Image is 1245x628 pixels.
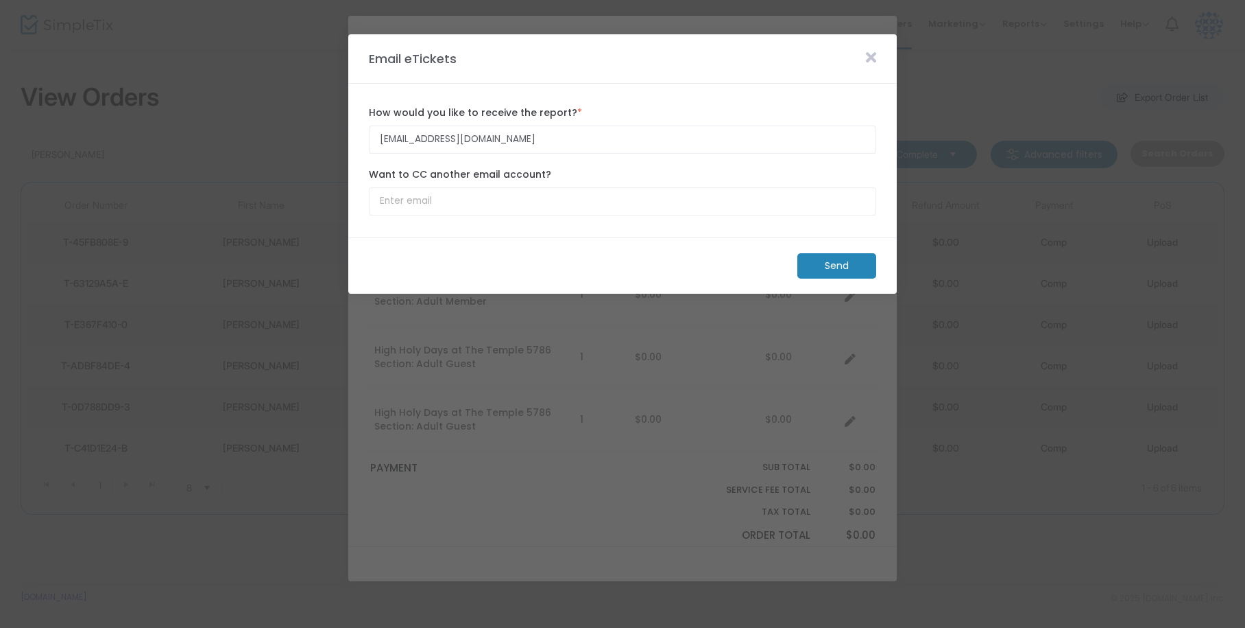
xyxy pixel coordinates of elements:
[369,126,876,154] input: Enter email
[797,253,876,279] m-button: Send
[369,167,876,182] label: Want to CC another email account?
[362,49,463,68] m-panel-title: Email eTickets
[369,187,876,216] input: Enter email
[369,106,876,120] label: How would you like to receive the report?
[348,34,897,84] m-panel-header: Email eTickets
